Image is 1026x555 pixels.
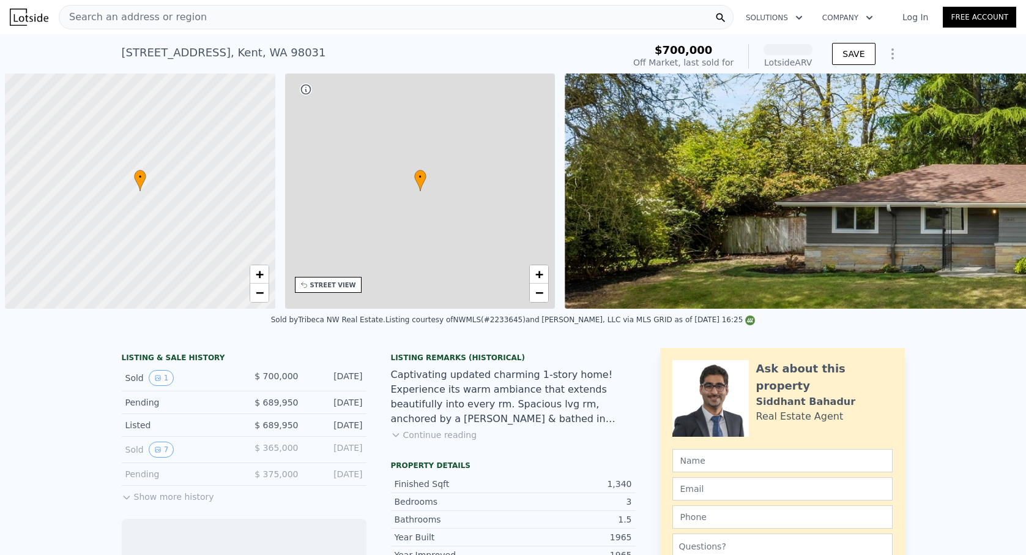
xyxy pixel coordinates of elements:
input: Name [672,449,893,472]
div: Listed [125,419,234,431]
span: • [134,172,146,183]
span: + [255,266,263,282]
div: Real Estate Agent [756,409,844,424]
a: Log In [888,11,943,23]
div: Pending [125,396,234,409]
span: $ 375,000 [255,469,298,479]
button: Show more history [122,486,214,503]
div: Captivating updated charming 1-story home! Experience its warm ambiance that extends beautifully ... [391,368,636,426]
a: Zoom in [250,265,269,284]
div: [DATE] [308,442,363,458]
span: + [535,266,543,282]
span: • [414,172,426,183]
div: Sold by Tribeca NW Real Estate . [271,315,385,324]
button: Continue reading [391,429,477,441]
img: NWMLS Logo [745,315,755,325]
div: 3 [513,496,632,508]
div: Bathrooms [395,513,513,526]
button: View historical data [149,370,174,386]
div: Ask about this property [756,360,893,395]
div: Siddhant Bahadur [756,395,856,409]
span: − [255,285,263,300]
div: 1965 [513,531,632,543]
button: SAVE [832,43,875,65]
div: [STREET_ADDRESS] , Kent , WA 98031 [122,44,326,61]
a: Zoom out [250,284,269,302]
div: [DATE] [308,468,363,480]
div: Sold [125,370,234,386]
div: Bedrooms [395,496,513,508]
span: $ 365,000 [255,443,298,453]
span: $ 689,950 [255,398,298,407]
img: Lotside [10,9,48,26]
div: Property details [391,461,636,470]
span: $700,000 [655,43,713,56]
button: Company [812,7,883,29]
div: 1,340 [513,478,632,490]
div: • [414,170,426,191]
span: $ 700,000 [255,371,298,381]
div: 1.5 [513,513,632,526]
div: LISTING & SALE HISTORY [122,353,366,365]
input: Phone [672,505,893,529]
div: [DATE] [308,396,363,409]
div: Pending [125,468,234,480]
button: Solutions [736,7,812,29]
div: [DATE] [308,370,363,386]
a: Zoom in [530,265,548,284]
button: Show Options [880,42,905,66]
span: − [535,285,543,300]
div: Off Market, last sold for [633,56,734,69]
a: Zoom out [530,284,548,302]
span: Search an address or region [59,10,207,25]
div: Year Built [395,531,513,543]
button: View historical data [149,442,174,458]
span: $ 689,950 [255,420,298,430]
div: Listing Remarks (Historical) [391,353,636,363]
div: Lotside ARV [764,56,812,69]
div: Listing courtesy of NWMLS (#2233645) and [PERSON_NAME], LLC via MLS GRID as of [DATE] 16:25 [385,315,755,324]
div: Sold [125,442,234,458]
div: • [134,170,146,191]
input: Email [672,477,893,500]
div: Finished Sqft [395,478,513,490]
div: STREET VIEW [310,281,356,290]
div: [DATE] [308,419,363,431]
a: Free Account [943,7,1016,28]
